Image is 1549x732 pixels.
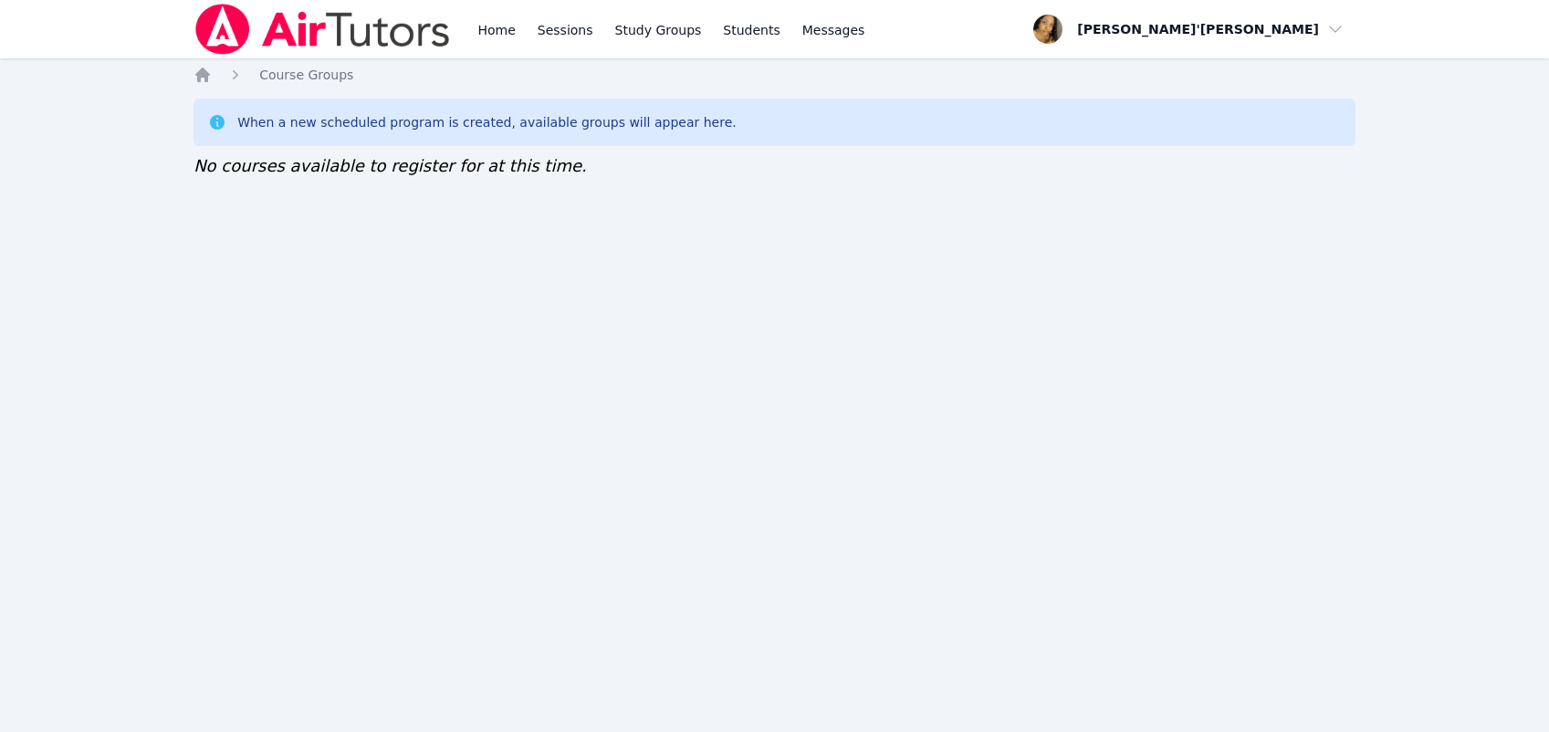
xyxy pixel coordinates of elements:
[194,156,587,175] span: No courses available to register for at this time.
[194,4,452,55] img: Air Tutors
[237,113,737,131] div: When a new scheduled program is created, available groups will appear here.
[802,21,865,39] span: Messages
[194,66,1355,84] nav: Breadcrumb
[259,66,353,84] a: Course Groups
[259,68,353,82] span: Course Groups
